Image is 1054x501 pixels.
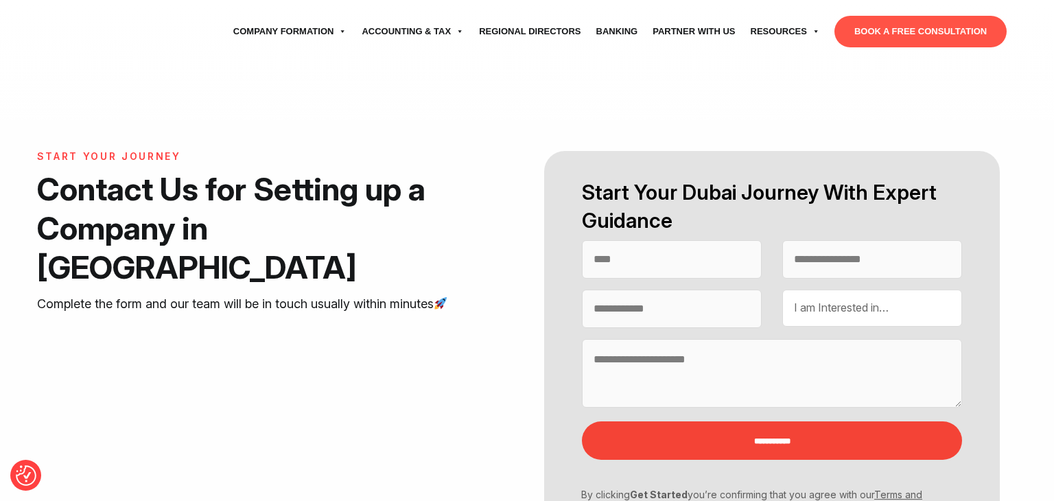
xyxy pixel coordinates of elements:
a: Banking [589,12,646,51]
a: Regional Directors [471,12,588,51]
strong: Get Started [630,489,688,500]
h6: START YOUR JOURNEY [37,151,458,163]
button: Consent Preferences [16,465,36,486]
a: Partner with Us [645,12,742,51]
h2: Start Your Dubai Journey With Expert Guidance [582,178,962,235]
p: Complete the form and our team will be in touch usually within minutes [37,294,458,314]
a: Resources [743,12,828,51]
img: Revisit consent button [16,465,36,486]
img: svg+xml;nitro-empty-id=MTU3OjExNQ==-1;base64,PHN2ZyB2aWV3Qm94PSIwIDAgNzU4IDI1MSIgd2lkdGg9Ijc1OCIg... [47,14,150,49]
img: 🚀 [434,297,447,310]
span: I am Interested in… [794,301,889,314]
a: BOOK A FREE CONSULTATION [834,16,1007,47]
a: Accounting & Tax [354,12,471,51]
a: Company Formation [226,12,355,51]
h1: Contact Us for Setting up a Company in [GEOGRAPHIC_DATA] [37,170,458,287]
